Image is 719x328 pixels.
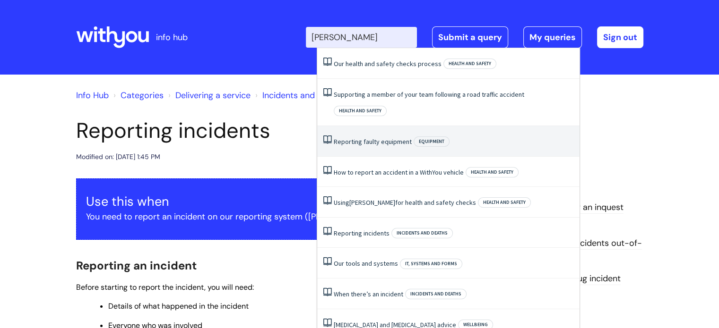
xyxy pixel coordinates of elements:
[334,59,442,68] a: Our health and safety checks process
[334,229,390,237] a: Reporting incidents
[334,106,387,116] span: Health and safety
[334,290,403,298] a: When there’s an incident
[76,282,254,292] span: Before starting to report the incident, you will need:
[86,194,440,209] h3: Use this when
[253,88,344,103] li: Incidents and deaths
[262,90,344,101] a: Incidents and deaths
[466,167,519,177] span: Health and safety
[76,118,450,143] h1: Reporting incidents
[443,59,496,69] span: Health and safety
[306,27,417,48] input: Search
[597,26,643,48] a: Sign out
[86,209,440,224] p: You need to report an incident on our reporting system ([PERSON_NAME]).
[334,168,464,177] a: How to report an accident in a WithYou vehicle
[391,228,453,238] span: Incidents and deaths
[405,289,467,299] span: Incidents and deaths
[478,197,531,208] span: Health and safety
[306,26,643,48] div: | -
[400,259,462,269] span: IT, systems and forms
[334,259,398,268] a: Our tools and systems
[111,88,164,103] li: Solution home
[349,198,395,207] span: [PERSON_NAME]
[334,90,524,99] a: Supporting a member of your team following a road traffic accident
[166,88,251,103] li: Delivering a service
[523,26,582,48] a: My queries
[76,90,109,101] a: Info Hub
[76,258,197,273] span: Reporting an incident
[334,198,476,207] a: Using[PERSON_NAME]for health and safety checks
[76,151,160,163] div: Modified on: [DATE] 1:45 PM
[175,90,251,101] a: Delivering a service
[334,137,412,146] a: Reporting faulty equipment
[108,301,249,311] span: Details of what happened in the incident
[156,30,188,45] p: info hub
[121,90,164,101] a: Categories
[414,136,450,147] span: Equipment
[432,26,508,48] a: Submit a query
